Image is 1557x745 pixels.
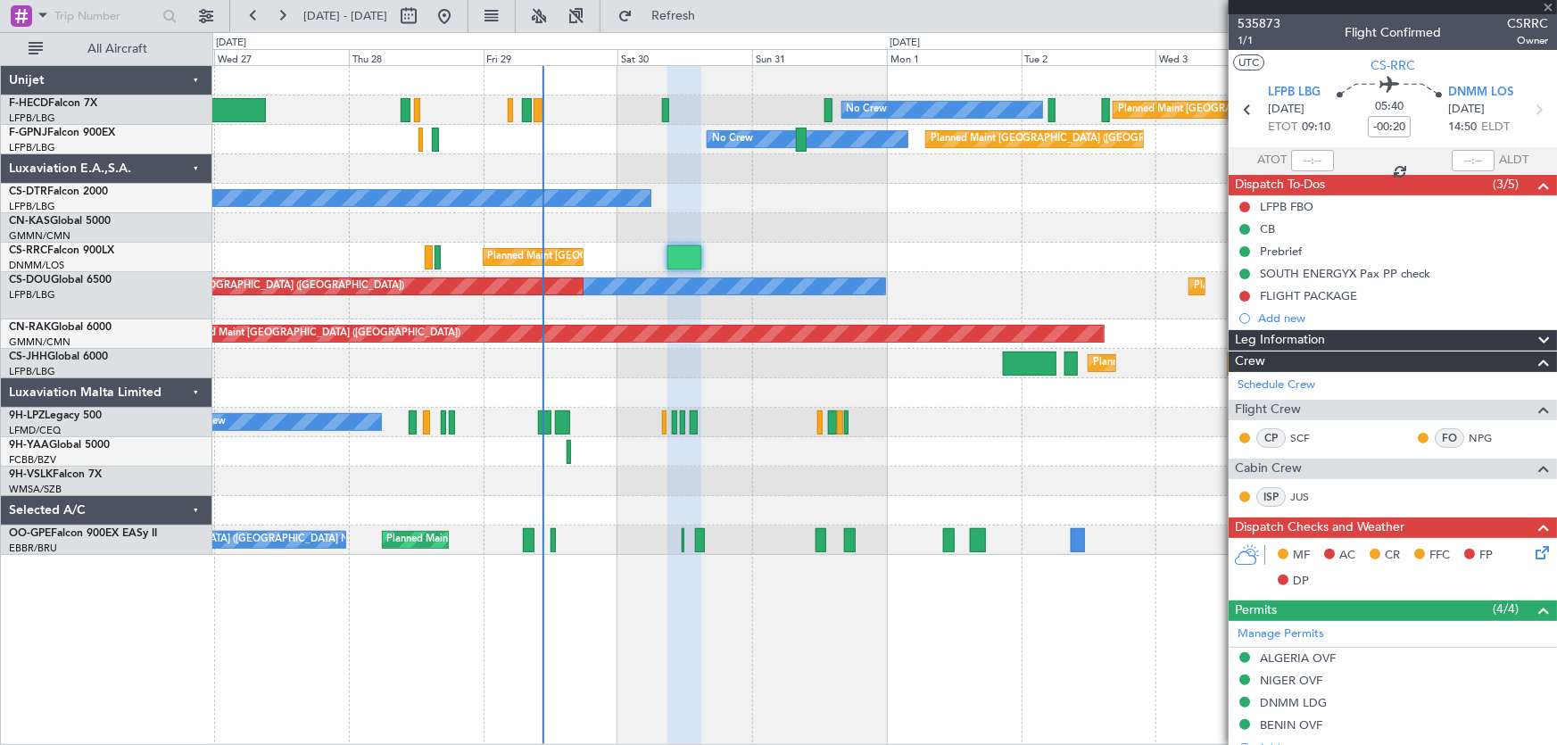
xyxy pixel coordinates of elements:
span: 1/1 [1238,33,1280,48]
span: 14:50 [1448,119,1477,137]
a: NPG [1469,430,1509,446]
span: CR [1385,547,1400,565]
span: (4/4) [1493,600,1519,618]
div: Planned Maint [GEOGRAPHIC_DATA] ([GEOGRAPHIC_DATA]) [1118,96,1399,123]
div: ALGERIA OVF [1260,650,1336,666]
span: [DATE] - [DATE] [303,8,387,24]
a: CN-KASGlobal 5000 [9,216,111,227]
a: LFMD/CEQ [9,424,61,437]
div: FLIGHT PACKAGE [1260,288,1357,303]
span: LFPB LBG [1268,84,1321,102]
button: UTC [1233,54,1264,70]
div: Tue 2 [1022,49,1156,65]
div: Planned Maint [GEOGRAPHIC_DATA] ([GEOGRAPHIC_DATA]) [1093,350,1374,377]
span: 09:10 [1302,119,1330,137]
div: NIGER OVF [1260,673,1322,688]
span: OO-GPE [9,528,51,539]
div: CP [1256,428,1286,448]
div: ISP [1256,487,1286,507]
span: CS-JHH [9,352,47,362]
a: LFPB/LBG [9,141,55,154]
a: LFPB/LBG [9,112,55,125]
span: 9H-LPZ [9,410,45,421]
a: 9H-LPZLegacy 500 [9,410,102,421]
button: Refresh [609,2,716,30]
div: LFPB FBO [1260,199,1313,214]
span: CN-RAK [9,322,51,333]
a: CS-JHHGlobal 6000 [9,352,108,362]
span: CSRRC [1507,14,1548,33]
a: 9H-YAAGlobal 5000 [9,440,110,451]
span: [DATE] [1268,101,1304,119]
span: Dispatch Checks and Weather [1235,517,1404,538]
a: CS-DTRFalcon 2000 [9,186,108,197]
div: Add new [1258,310,1548,326]
div: Mon 1 [887,49,1022,65]
span: Leg Information [1235,330,1325,351]
div: Planned Maint [GEOGRAPHIC_DATA] ([GEOGRAPHIC_DATA]) [179,320,460,347]
span: ELDT [1481,119,1510,137]
span: F-GPNJ [9,128,47,138]
span: Crew [1235,352,1265,372]
div: Planned Maint [GEOGRAPHIC_DATA] ([GEOGRAPHIC_DATA]) [488,244,769,270]
span: F-HECD [9,98,48,109]
span: Permits [1235,600,1277,621]
span: 05:40 [1375,98,1404,116]
a: LFPB/LBG [9,365,55,378]
div: Flight Confirmed [1345,24,1441,43]
a: F-GPNJFalcon 900EX [9,128,115,138]
span: MF [1293,547,1310,565]
span: CS-RRC [9,245,47,256]
span: FP [1479,547,1493,565]
button: All Aircraft [20,35,194,63]
span: All Aircraft [46,43,188,55]
a: CN-RAKGlobal 6000 [9,322,112,333]
a: WMSA/SZB [9,483,62,496]
div: Planned Maint [GEOGRAPHIC_DATA] ([GEOGRAPHIC_DATA]) [1194,273,1475,300]
span: CS-DTR [9,186,47,197]
a: GMMN/CMN [9,335,70,349]
span: DP [1293,573,1309,591]
span: AC [1339,547,1355,565]
div: No Crew [712,126,753,153]
div: CB [1260,221,1275,236]
div: SOUTH ENERGYX Pax PP check [1260,266,1430,281]
a: DNMM/LOS [9,259,64,272]
a: CS-DOUGlobal 6500 [9,275,112,286]
div: Prebrief [1260,244,1302,259]
a: Manage Permits [1238,625,1324,643]
input: Trip Number [54,3,157,29]
span: FFC [1429,547,1450,565]
span: Dispatch To-Dos [1235,175,1325,195]
span: ALDT [1499,152,1528,170]
span: Owner [1507,33,1548,48]
span: Refresh [636,10,711,22]
a: Schedule Crew [1238,377,1315,394]
span: DNMM LOS [1448,84,1513,102]
div: Sat 30 [617,49,752,65]
div: FO [1435,428,1464,448]
div: Planned Maint [GEOGRAPHIC_DATA] ([GEOGRAPHIC_DATA]) [123,273,404,300]
a: 9H-VSLKFalcon 7X [9,469,102,480]
a: LFPB/LBG [9,288,55,302]
div: No Crew [GEOGRAPHIC_DATA] ([GEOGRAPHIC_DATA] National) [84,526,383,553]
a: SCF [1290,430,1330,446]
div: No Crew [847,96,888,123]
span: (3/5) [1493,175,1519,194]
div: [DATE] [890,36,920,51]
span: 535873 [1238,14,1280,33]
div: Sun 31 [752,49,887,65]
a: FCBB/BZV [9,453,56,467]
a: OO-GPEFalcon 900EX EASy II [9,528,157,539]
div: Wed 3 [1155,49,1290,65]
div: DNMM LDG [1260,695,1327,710]
a: EBBR/BRU [9,542,57,555]
a: GMMN/CMN [9,229,70,243]
div: Wed 27 [214,49,349,65]
div: Fri 29 [484,49,618,65]
a: F-HECDFalcon 7X [9,98,97,109]
span: CS-DOU [9,275,51,286]
span: ETOT [1268,119,1297,137]
span: Flight Crew [1235,400,1301,420]
span: CN-KAS [9,216,50,227]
